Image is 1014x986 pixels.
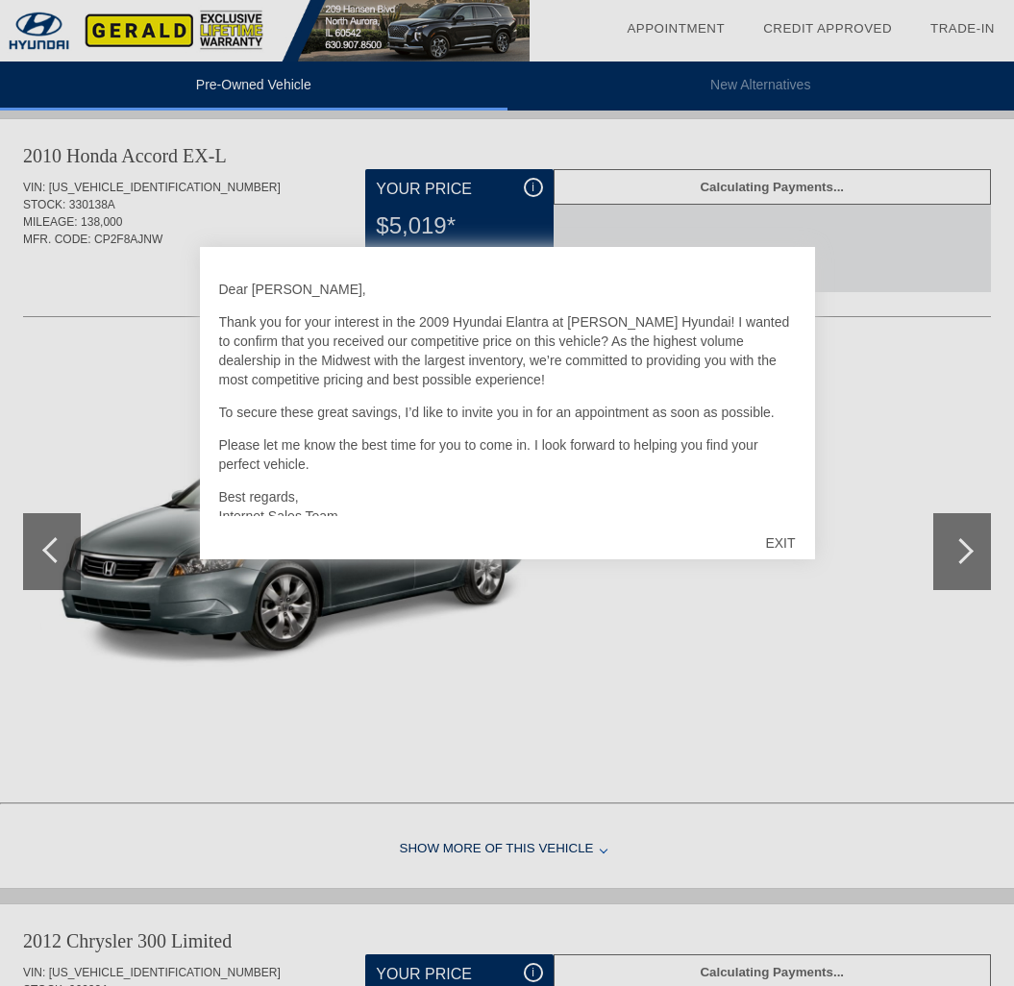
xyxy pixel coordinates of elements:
p: Thank you for your interest in the 2009 Hyundai Elantra at [PERSON_NAME] Hyundai! I wanted to con... [219,312,796,389]
a: Appointment [627,21,725,36]
p: Please let me know the best time for you to come in. I look forward to helping you find your perf... [219,435,796,474]
a: Credit Approved [763,21,892,36]
p: Best regards, Internet Sales Team [PERSON_NAME] [219,487,796,545]
div: EXIT [746,514,814,572]
p: To secure these great savings, I’d like to invite you in for an appointment as soon as possible. [219,403,796,422]
a: Trade-In [930,21,995,36]
p: Dear [PERSON_NAME], [219,280,796,299]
